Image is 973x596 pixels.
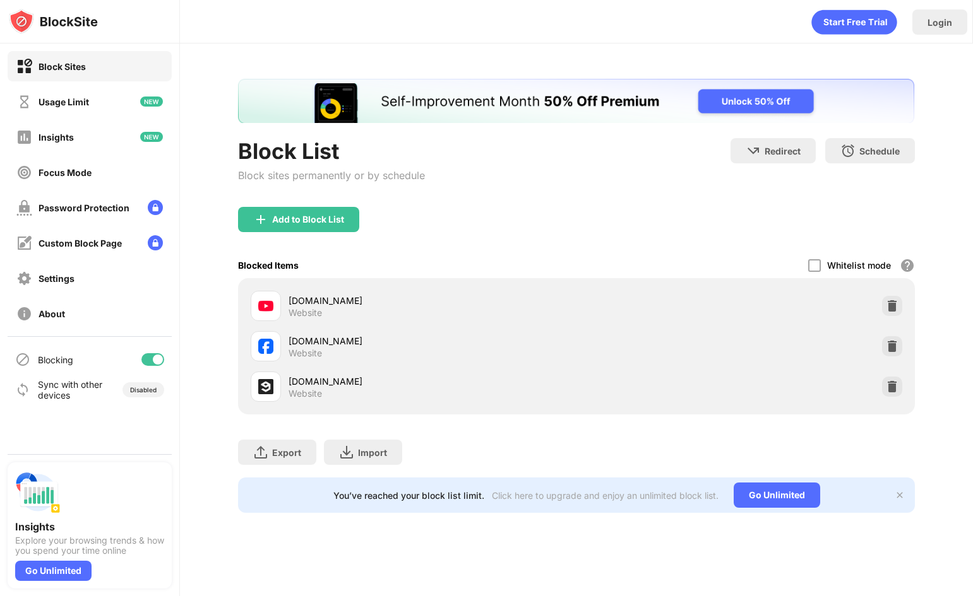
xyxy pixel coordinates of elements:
[15,382,30,397] img: sync-icon.svg
[39,132,74,143] div: Insights
[289,375,576,388] div: [DOMAIN_NAME]
[289,388,322,399] div: Website
[38,379,103,400] div: Sync with other devices
[358,447,387,458] div: Import
[15,535,164,556] div: Explore your browsing trends & how you spend your time online
[16,94,32,110] img: time-usage-off.svg
[15,520,164,533] div: Insights
[16,165,32,180] img: focus-off.svg
[16,200,32,216] img: password-protection-off.svg
[16,129,32,145] img: insights-off.svg
[258,298,273,313] img: favicons
[333,490,484,501] div: You’ve reached your block list limit.
[39,61,86,72] div: Block Sites
[238,138,425,164] div: Block List
[272,447,301,458] div: Export
[492,490,719,501] div: Click here to upgrade and enjoy an unlimited block list.
[130,386,157,394] div: Disabled
[734,482,820,508] div: Go Unlimited
[9,9,98,34] img: logo-blocksite.svg
[765,146,801,156] div: Redirect
[289,307,322,318] div: Website
[272,214,344,225] div: Add to Block List
[811,9,897,35] div: animation
[38,354,73,365] div: Blocking
[15,470,61,515] img: push-insights.svg
[16,306,32,322] img: about-off.svg
[238,169,425,182] div: Block sites permanently or by schedule
[238,260,299,271] div: Blocked Items
[39,96,89,107] div: Usage Limit
[16,59,32,74] img: block-on.svg
[15,352,30,367] img: blocking-icon.svg
[827,260,891,271] div: Whitelist mode
[289,348,322,359] div: Website
[16,235,32,251] img: customize-block-page-off.svg
[39,167,92,178] div: Focus Mode
[859,146,900,156] div: Schedule
[15,561,92,581] div: Go Unlimited
[258,339,273,354] img: favicons
[238,79,914,123] iframe: Banner
[39,308,65,319] div: About
[289,294,576,307] div: [DOMAIN_NAME]
[39,202,129,213] div: Password Protection
[148,235,163,250] img: lock-menu.svg
[140,132,163,142] img: new-icon.svg
[258,379,273,394] img: favicons
[289,334,576,348] div: [DOMAIN_NAME]
[928,17,952,28] div: Login
[140,96,163,107] img: new-icon.svg
[39,273,75,284] div: Settings
[39,238,122,248] div: Custom Block Page
[895,490,905,500] img: x-button.svg
[148,200,163,215] img: lock-menu.svg
[16,271,32,286] img: settings-off.svg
